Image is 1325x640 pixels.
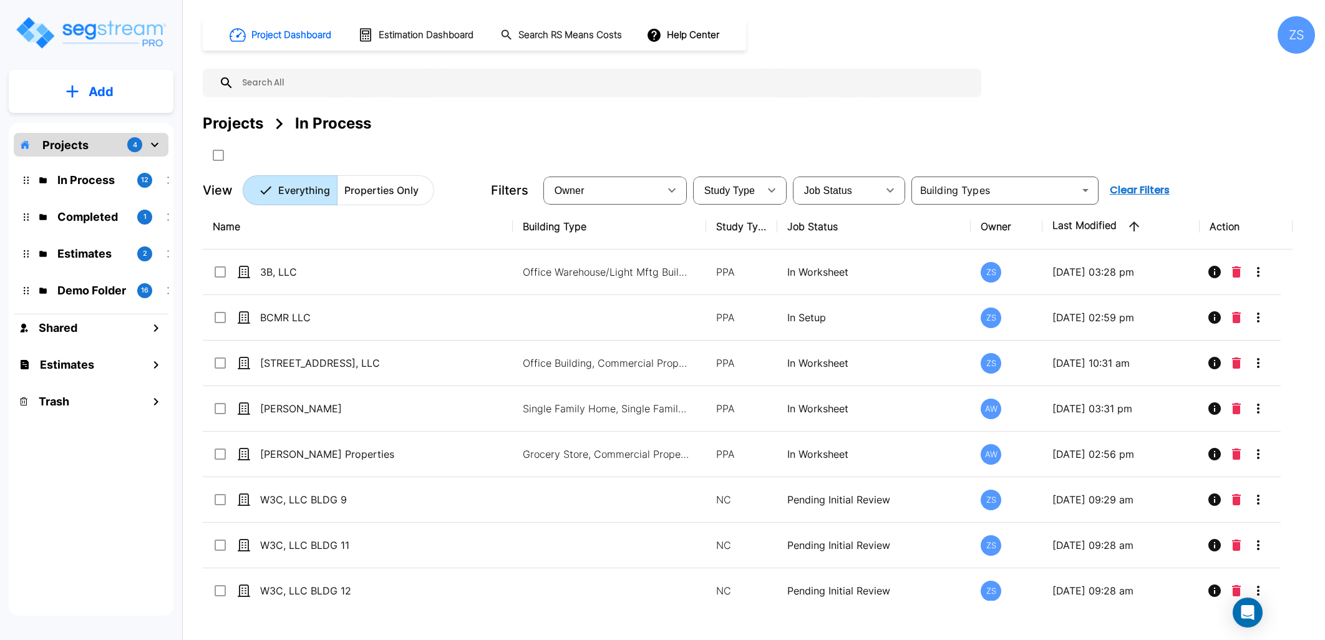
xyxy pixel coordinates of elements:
button: More-Options [1246,351,1271,376]
p: Pending Initial Review [787,538,961,553]
div: ZS [981,535,1001,556]
p: 3B, LLC [260,264,468,279]
p: [PERSON_NAME] Properties [260,447,468,462]
p: 4 [133,140,137,150]
button: Delete [1227,351,1246,376]
button: Info [1202,305,1227,330]
p: Office Warehouse/Light Mftg Building, Commercial Property Site [523,264,691,279]
th: Action [1200,204,1293,250]
p: 1 [143,211,147,222]
p: PPA [716,401,768,416]
h1: Estimates [40,356,94,373]
input: Search All [234,69,975,97]
button: Delete [1227,305,1246,330]
div: ZS [1278,16,1315,54]
button: Delete [1227,442,1246,467]
p: In Process [57,172,127,188]
p: Grocery Store, Commercial Property Site [523,447,691,462]
button: Delete [1227,487,1246,512]
h1: Shared [39,319,77,336]
div: ZS [981,581,1001,601]
button: Info [1202,533,1227,558]
p: In Worksheet [787,264,961,279]
p: [DATE] 09:28 am [1052,538,1190,553]
button: Clear Filters [1105,178,1175,203]
p: NC [716,583,768,598]
div: Select [546,173,659,208]
p: Office Building, Commercial Property Site [523,356,691,371]
div: ZS [981,490,1001,510]
h1: Estimation Dashboard [379,28,473,42]
p: Pending Initial Review [787,583,961,598]
p: View [203,181,233,200]
button: Add [9,74,173,110]
button: Estimation Dashboard [353,22,480,48]
th: Last Modified [1042,204,1200,250]
p: In Worksheet [787,356,961,371]
p: NC [716,538,768,553]
p: 2 [143,248,147,259]
span: Job Status [804,185,852,196]
p: PPA [716,264,768,279]
p: [DATE] 10:31 am [1052,356,1190,371]
p: BCMR LLC [260,310,468,325]
p: In Worksheet [787,401,961,416]
button: Info [1202,487,1227,512]
p: Projects [42,137,89,153]
button: Everything [243,175,337,205]
img: Logo [14,15,167,51]
button: Info [1202,578,1227,603]
p: Completed [57,208,127,225]
th: Job Status [777,204,971,250]
p: Properties Only [344,183,419,198]
p: [PERSON_NAME] [260,401,468,416]
p: Demo Folder [57,282,127,299]
button: Delete [1227,259,1246,284]
h1: Search RS Means Costs [518,28,622,42]
button: Properties Only [337,175,434,205]
div: In Process [295,112,371,135]
p: In Setup [787,310,961,325]
div: ZS [981,308,1001,328]
p: Single Family Home, Single Family Home Site [523,401,691,416]
div: ZS [981,262,1001,283]
button: More-Options [1246,259,1271,284]
th: Name [203,204,513,250]
p: W3C, LLC BLDG 12 [260,583,468,598]
p: 16 [141,285,148,296]
div: AW [981,399,1001,419]
button: Project Dashboard [225,21,338,49]
button: More-Options [1246,396,1271,421]
button: Info [1202,442,1227,467]
div: AW [981,444,1001,465]
span: Owner [555,185,585,196]
p: [STREET_ADDRESS], LLC [260,356,468,371]
button: Info [1202,351,1227,376]
div: Open Intercom Messenger [1233,598,1263,628]
button: More-Options [1246,442,1271,467]
th: Owner [971,204,1042,250]
p: 12 [141,175,148,185]
p: Estimates [57,245,127,262]
button: Search RS Means Costs [495,23,629,47]
p: Pending Initial Review [787,492,961,507]
p: [DATE] 09:28 am [1052,583,1190,598]
p: [DATE] 03:31 pm [1052,401,1190,416]
th: Study Type [706,204,778,250]
button: Delete [1227,533,1246,558]
button: Delete [1227,396,1246,421]
div: Platform [243,175,434,205]
div: ZS [981,353,1001,374]
th: Building Type [513,204,706,250]
p: In Worksheet [787,447,961,462]
h1: Trash [39,393,69,410]
p: PPA [716,447,768,462]
h1: Project Dashboard [251,28,331,42]
button: Info [1202,396,1227,421]
p: [DATE] 02:59 pm [1052,310,1190,325]
p: PPA [716,356,768,371]
div: Select [795,173,878,208]
p: [DATE] 03:28 pm [1052,264,1190,279]
button: More-Options [1246,578,1271,603]
button: Help Center [644,23,724,47]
